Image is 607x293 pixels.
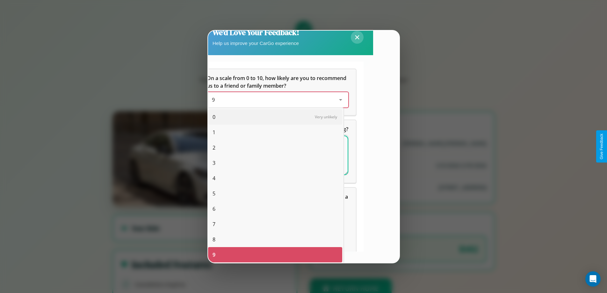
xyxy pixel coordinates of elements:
div: On a scale from 0 to 10, how likely are you to recommend us to a friend or family member? [199,69,356,115]
div: 5 [208,186,342,201]
span: 9 [212,96,215,103]
div: 0 [208,109,342,125]
div: 9 [208,247,342,262]
h5: On a scale from 0 to 10, how likely are you to recommend us to a friend or family member? [207,74,348,90]
div: 6 [208,201,342,216]
div: 8 [208,232,342,247]
div: 10 [208,262,342,278]
span: 4 [213,174,215,182]
div: Give Feedback [599,134,604,159]
h2: We'd Love Your Feedback! [213,27,299,38]
span: 1 [213,128,215,136]
div: Open Intercom Messenger [585,271,601,287]
span: 9 [213,251,215,259]
div: 1 [208,125,342,140]
span: Which of the following features do you value the most in a vehicle? [207,193,349,208]
div: 4 [208,171,342,186]
span: 7 [213,220,215,228]
span: 2 [213,144,215,151]
div: 3 [208,155,342,171]
span: What can we do to make your experience more satisfying? [207,126,348,133]
div: On a scale from 0 to 10, how likely are you to recommend us to a friend or family member? [207,92,348,107]
div: 7 [208,216,342,232]
span: 6 [213,205,215,213]
span: 3 [213,159,215,167]
span: On a scale from 0 to 10, how likely are you to recommend us to a friend or family member? [207,75,348,89]
span: 5 [213,190,215,197]
p: Help us improve your CarGo experience [213,39,299,48]
span: 8 [213,236,215,243]
span: 0 [213,113,215,121]
div: 2 [208,140,342,155]
span: Very unlikely [315,114,337,120]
